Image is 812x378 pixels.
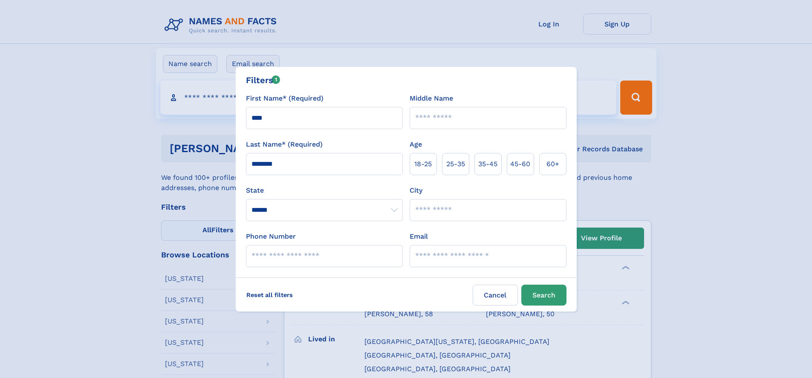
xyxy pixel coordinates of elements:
label: Reset all filters [241,285,298,305]
label: Cancel [473,285,518,306]
label: Middle Name [410,93,453,104]
span: 60+ [546,159,559,169]
label: Email [410,231,428,242]
span: 35‑45 [478,159,497,169]
span: 18‑25 [414,159,432,169]
label: Age [410,139,422,150]
label: Phone Number [246,231,296,242]
label: City [410,185,422,196]
div: Filters [246,74,280,87]
button: Search [521,285,566,306]
label: First Name* (Required) [246,93,324,104]
span: 25‑35 [446,159,465,169]
label: Last Name* (Required) [246,139,323,150]
label: State [246,185,403,196]
span: 45‑60 [510,159,530,169]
